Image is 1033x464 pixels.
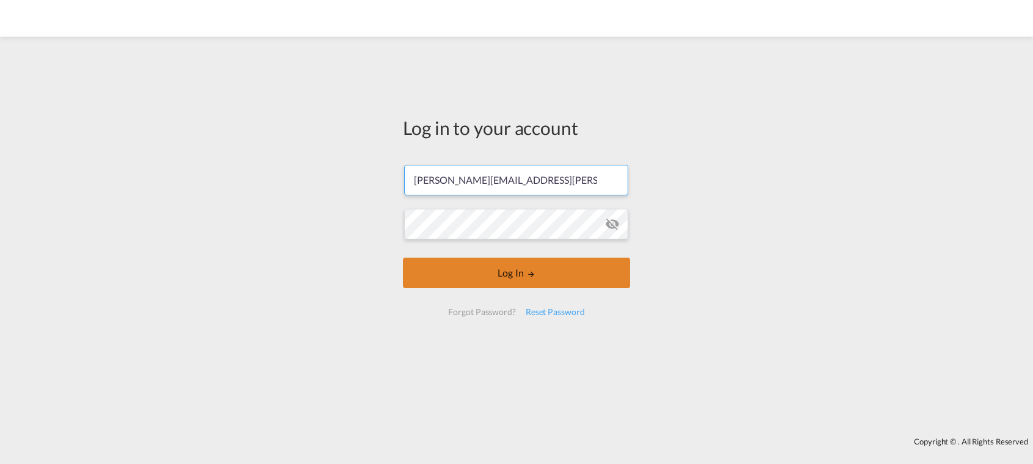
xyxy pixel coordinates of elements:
[443,301,520,323] div: Forgot Password?
[403,258,630,288] button: LOGIN
[403,115,630,140] div: Log in to your account
[404,165,628,195] input: Enter email/phone number
[521,301,590,323] div: Reset Password
[605,217,620,231] md-icon: icon-eye-off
